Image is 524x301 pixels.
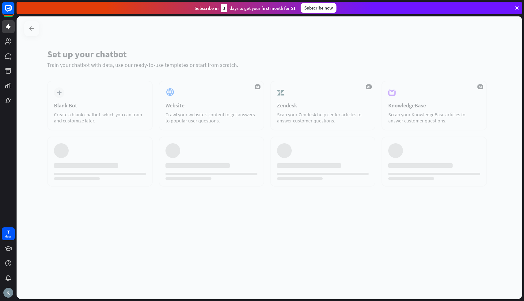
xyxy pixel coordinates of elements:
[301,3,336,13] div: Subscribe now
[221,4,227,12] div: 3
[195,4,296,12] div: Subscribe in days to get your first month for $1
[7,229,10,234] div: 7
[2,227,15,240] a: 7 days
[5,234,11,239] div: days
